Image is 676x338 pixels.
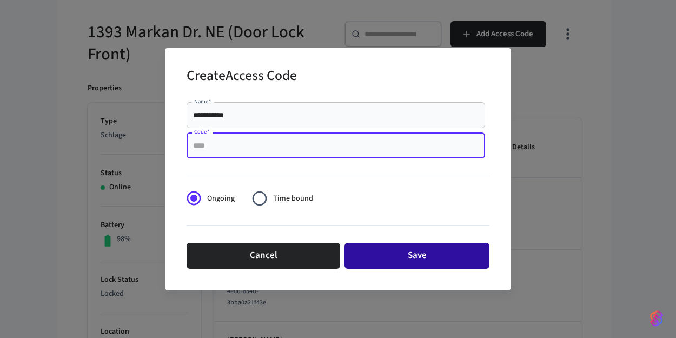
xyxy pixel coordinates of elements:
[194,128,210,136] label: Code
[344,243,489,269] button: Save
[650,310,663,327] img: SeamLogoGradient.69752ec5.svg
[273,193,313,204] span: Time bound
[194,97,211,105] label: Name
[207,193,235,204] span: Ongoing
[187,243,340,269] button: Cancel
[187,61,297,94] h2: Create Access Code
